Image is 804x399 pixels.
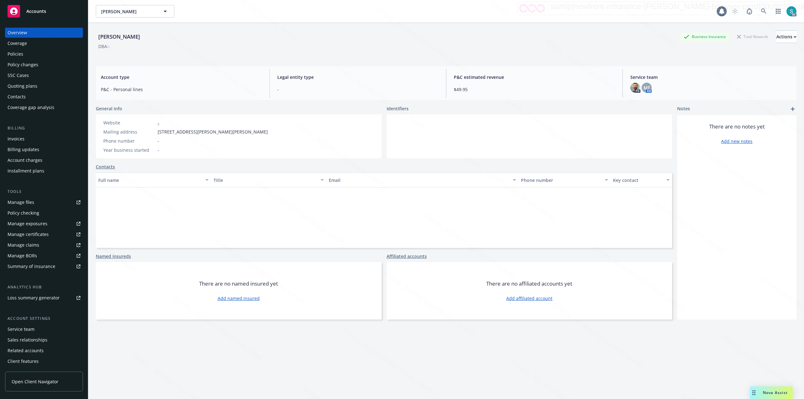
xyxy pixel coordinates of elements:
a: Manage certificates [5,229,83,239]
div: Analytics hub [5,284,83,290]
div: Contacts [8,92,26,102]
a: Add named insured [218,295,260,302]
div: Loss summary generator [8,293,60,303]
div: Account settings [5,315,83,322]
span: Open Client Navigator [12,378,58,385]
a: Switch app [772,5,785,18]
div: Billing updates [8,145,39,155]
a: Loss summary generator [5,293,83,303]
div: Email [329,177,509,183]
span: Accounts [26,9,46,14]
div: Summary of insurance [8,261,55,271]
div: Business Insurance [681,33,729,41]
span: Legal entity type [277,74,438,80]
div: Actions [776,31,796,43]
a: Sales relationships [5,335,83,345]
a: Policy changes [5,60,83,70]
div: Related accounts [8,346,44,356]
a: Add affiliated account [506,295,552,302]
a: Summary of insurance [5,261,83,271]
span: There are no affiliated accounts yet [486,280,572,287]
a: Account charges [5,155,83,165]
div: Manage BORs [8,251,37,261]
span: $49.95 [454,86,615,93]
div: Overview [8,28,27,38]
a: Contacts [5,92,83,102]
button: Full name [96,172,211,188]
span: Nova Assist [763,390,788,395]
a: Client features [5,356,83,366]
div: Policies [8,49,23,59]
button: Nova Assist [750,386,793,399]
a: Start snowing [729,5,741,18]
div: Invoices [8,134,24,144]
a: Named insureds [96,253,131,260]
button: Email [326,172,519,188]
div: Total Rewards [734,33,771,41]
span: - [158,138,159,144]
a: Billing updates [5,145,83,155]
div: Full name [98,177,202,183]
a: add [789,105,796,113]
span: MT [644,85,650,91]
div: Tools [5,189,83,195]
div: Service team [8,324,35,334]
div: DBA: - [98,43,110,50]
div: Sales relationships [8,335,47,345]
span: There are no notes yet [709,123,765,130]
a: Manage files [5,197,83,207]
div: SSC Cases [8,70,29,80]
span: Account type [101,74,262,80]
div: Account charges [8,155,42,165]
div: Drag to move [750,386,758,399]
div: Manage claims [8,240,39,250]
button: Phone number [519,172,611,188]
span: Identifiers [387,105,409,112]
a: Installment plans [5,166,83,176]
a: Quoting plans [5,81,83,91]
div: Phone number [521,177,601,183]
div: Policy checking [8,208,39,218]
button: Title [211,172,326,188]
img: photo [630,83,640,93]
a: SSC Cases [5,70,83,80]
span: [STREET_ADDRESS][PERSON_NAME][PERSON_NAME] [158,128,268,135]
span: Notes [677,105,690,113]
div: [PERSON_NAME] [96,33,143,41]
a: Policy checking [5,208,83,218]
div: Title [214,177,317,183]
a: Affiliated accounts [387,253,427,260]
span: General info [96,105,122,112]
a: Report a Bug [743,5,756,18]
span: P&C - Personal lines [101,86,262,93]
button: Actions [776,30,796,43]
span: - [158,147,159,153]
div: Website [103,119,155,126]
a: Accounts [5,3,83,20]
div: Mailing address [103,128,155,135]
a: Coverage gap analysis [5,102,83,112]
div: Coverage [8,38,27,48]
a: Overview [5,28,83,38]
div: Billing [5,125,83,131]
div: Phone number [103,138,155,144]
a: Manage claims [5,240,83,250]
a: Coverage [5,38,83,48]
button: Key contact [611,172,672,188]
div: Key contact [613,177,663,183]
div: Manage files [8,197,34,207]
div: Client features [8,356,39,366]
div: Manage certificates [8,229,49,239]
span: Manage exposures [5,219,83,229]
span: P&C estimated revenue [454,74,615,80]
span: - [277,86,438,93]
span: There are no named insured yet [199,280,278,287]
span: Service team [630,74,791,80]
a: Add new notes [721,138,752,145]
div: Quoting plans [8,81,37,91]
a: Search [758,5,770,18]
button: [PERSON_NAME] [96,5,174,18]
div: Coverage gap analysis [8,102,54,112]
div: Year business started [103,147,155,153]
a: Service team [5,324,83,334]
